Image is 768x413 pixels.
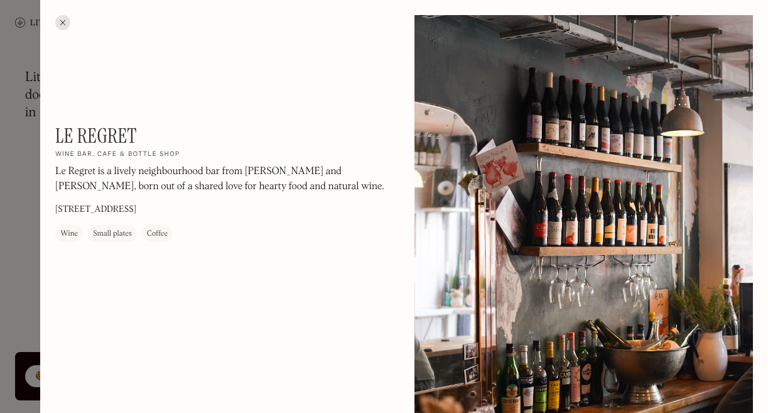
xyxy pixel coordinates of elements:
h2: Wine bar, cafe & bottle shop [55,151,180,160]
p: Le Regret is a lively neighbourhood bar from [PERSON_NAME] and [PERSON_NAME], born out of a share... [55,165,394,195]
div: Coffee [147,228,168,241]
h1: Le Regret [55,124,137,148]
p: [STREET_ADDRESS] [55,204,136,217]
div: Wine [60,228,78,241]
div: Small plates [93,228,132,241]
